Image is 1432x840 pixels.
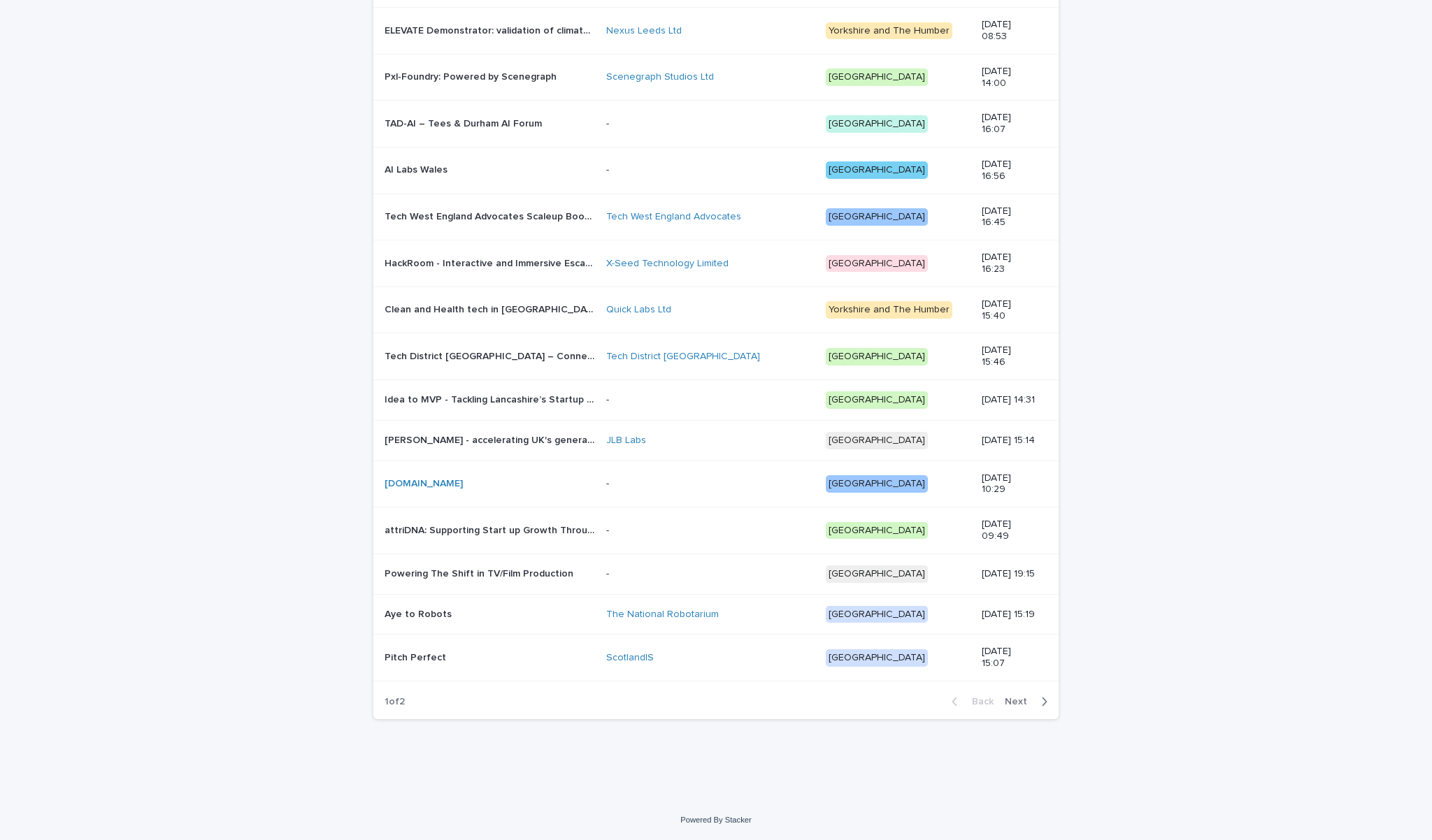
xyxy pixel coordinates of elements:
[385,649,449,664] p: Pitch Perfect
[385,208,598,223] p: Tech West England Advocates Scaleup Booster – Accelerating South West Tech Growth
[606,118,815,130] p: -
[606,609,719,621] a: The National Robotarium
[826,606,928,623] div: [GEOGRAPHIC_DATA]
[606,211,741,223] a: Tech West England Advocates
[982,568,1036,580] p: [DATE] 19:15
[826,391,928,409] div: [GEOGRAPHIC_DATA]
[606,435,646,447] a: JLB Labs
[606,25,682,37] a: Nexus Leeds Ltd
[826,348,928,365] div: [GEOGRAPHIC_DATA]
[982,298,1036,322] p: [DATE] 15:40
[385,565,576,580] p: Powering The Shift in TV/Film Production
[373,194,1059,240] tr: Tech West England Advocates Scaleup Booster – Accelerating South West Tech GrowthTech West Englan...
[982,19,1036,43] p: [DATE] 08:53
[826,301,952,319] div: Yorkshire and The Humber
[982,112,1036,136] p: [DATE] 16:07
[826,649,928,667] div: [GEOGRAPHIC_DATA]
[606,304,671,316] a: Quick Labs Ltd
[606,478,815,490] p: -
[606,568,815,580] p: -
[373,461,1059,507] tr: [DOMAIN_NAME] -[GEOGRAPHIC_DATA][DATE] 10:29
[982,519,1036,542] p: [DATE] 09:49
[373,101,1059,147] tr: TAD-AI – Tees & Durham AI ForumTAD-AI – Tees & Durham AI Forum -[GEOGRAPHIC_DATA][DATE] 16:07
[606,652,654,664] a: ScotlandIS
[373,594,1059,635] tr: Aye to RobotsAye to Robots The National Robotarium [GEOGRAPHIC_DATA][DATE] 15:19
[680,816,751,824] a: Powered By Stacker
[373,507,1059,554] tr: attriDNA: Supporting Start up Growth Through Smarter Talent MatchingattriDNA: Supporting Start up...
[385,22,598,37] p: ELEVATE Demonstrator: validation of climate tech solutions with real customers
[826,432,928,449] div: [GEOGRAPHIC_DATA]
[606,164,815,176] p: -
[373,8,1059,55] tr: ELEVATE Demonstrator: validation of climate tech solutions with real customersELEVATE Demonstrato...
[940,695,999,708] button: Back
[826,161,928,179] div: [GEOGRAPHIC_DATA]
[385,606,454,621] p: Aye to Robots
[373,333,1059,380] tr: Tech District [GEOGRAPHIC_DATA] – Connecting The Counties Tech EcosystemsTech District [GEOGRAPHI...
[826,22,952,40] div: Yorkshire and The Humber
[385,522,598,537] p: attriDNA: Supporting Start up Growth Through Smarter Talent Matching
[982,472,1036,496] p: [DATE] 10:29
[1005,697,1036,707] span: Next
[385,391,598,406] p: Idea to MVP - Tackling Lancashire’s Startup Shortage Through FE-Led Innovation
[982,205,1036,229] p: [DATE] 16:45
[826,115,928,133] div: [GEOGRAPHIC_DATA]
[826,68,928,86] div: [GEOGRAPHIC_DATA]
[373,553,1059,594] tr: Powering The Shift in TV/Film ProductionPowering The Shift in TV/Film Production -[GEOGRAPHIC_DAT...
[373,147,1059,194] tr: AI Labs WalesAI Labs Wales -[GEOGRAPHIC_DATA][DATE] 16:56
[373,635,1059,681] tr: Pitch PerfectPitch Perfect ScotlandIS [GEOGRAPHIC_DATA][DATE] 15:07
[385,348,598,363] p: Tech District Cumbria – Connecting The Counties Tech Ecosystems
[606,394,815,406] p: -
[373,685,416,719] p: 1 of 2
[606,525,815,537] p: -
[826,208,928,226] div: [GEOGRAPHIC_DATA]
[982,609,1036,621] p: [DATE] 15:19
[826,255,928,273] div: [GEOGRAPHIC_DATA]
[385,432,598,447] p: Critical Mass - accelerating UK's generational resilience - a dual use defence community
[606,71,714,83] a: Scenegraph Studios Ltd
[982,345,1036,368] p: [DATE] 15:46
[826,475,928,493] div: [GEOGRAPHIC_DATA]
[373,54,1059,101] tr: Pxl-Foundry: Powered by ScenegraphPxl-Foundry: Powered by Scenegraph Scenegraph Studios Ltd [GEOG...
[373,287,1059,333] tr: Clean and Health tech in [GEOGRAPHIC_DATA]Clean and Health tech in [GEOGRAPHIC_DATA] Quick Labs L...
[385,68,559,83] p: Pxl-Foundry: Powered by Scenegraph
[606,351,760,363] a: Tech District [GEOGRAPHIC_DATA]
[385,255,598,270] p: HackRoom - Interactive and Immersive Escape Room for Cyber Skills
[982,646,1036,669] p: [DATE] 15:07
[999,695,1059,708] button: Next
[385,115,545,130] p: TAD-AI – Tees & Durham AI Forum
[982,394,1036,406] p: [DATE] 14:31
[373,240,1059,287] tr: HackRoom - Interactive and Immersive Escape Room for Cyber SkillsHackRoom - Interactive and Immer...
[982,252,1036,275] p: [DATE] 16:23
[982,159,1036,182] p: [DATE] 16:56
[826,522,928,540] div: [GEOGRAPHIC_DATA]
[385,161,450,176] p: AI Labs Wales
[964,697,994,707] span: Back
[606,258,729,270] a: X-Seed Technology Limited
[826,565,928,583] div: [GEOGRAPHIC_DATA]
[385,301,598,316] p: Clean and Health tech in [GEOGRAPHIC_DATA]
[982,435,1036,447] p: [DATE] 15:14
[373,420,1059,461] tr: [PERSON_NAME] - accelerating UK's generational resilience - a dual use defence community[PERSON_N...
[982,66,1036,89] p: [DATE] 14:00
[373,380,1059,421] tr: Idea to MVP - Tackling Lancashire’s Startup Shortage Through FE-Led InnovationIdea to MVP - Tackl...
[385,479,463,488] a: [DOMAIN_NAME]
